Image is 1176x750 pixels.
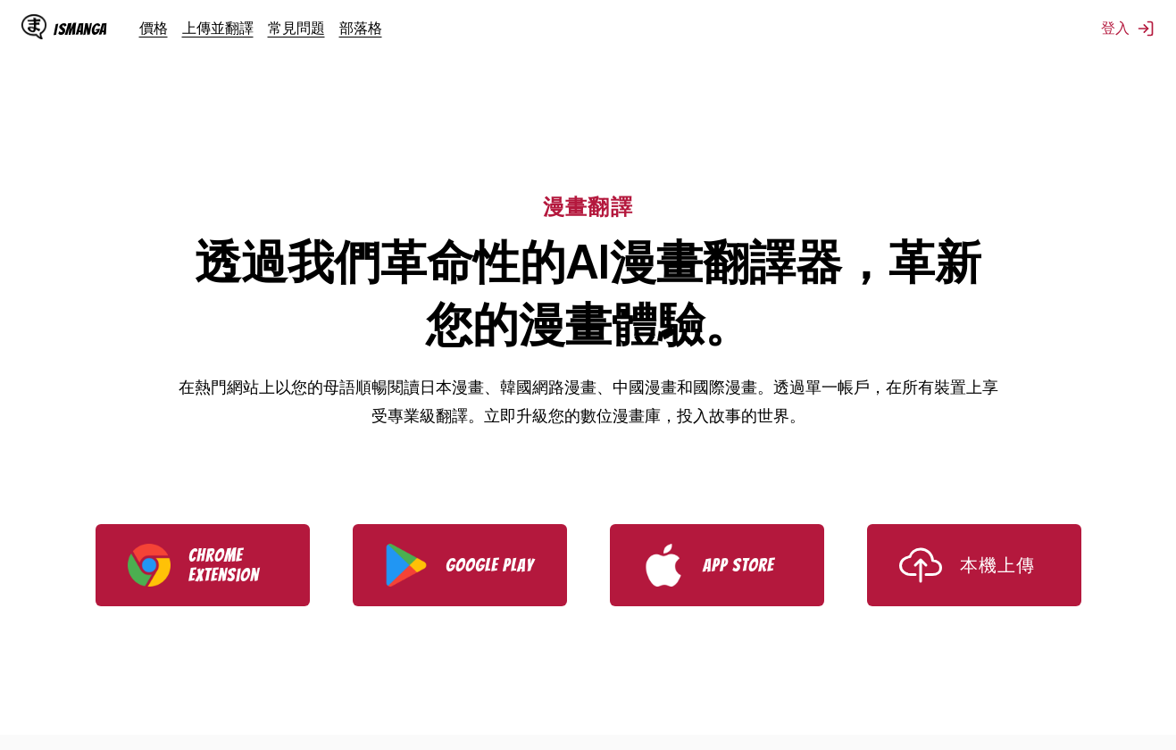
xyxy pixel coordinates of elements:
[353,524,567,606] a: Download IsManga from Google Play
[54,21,107,37] div: IsManga
[867,524,1081,606] a: Use IsManga Local Uploader
[385,544,428,587] img: Google Play logo
[642,544,685,587] img: App Store logo
[21,14,139,43] a: IsManga LogoIsManga
[178,232,999,357] h1: 透過我們革命性的AI漫畫翻譯器，革新您的漫畫體驗。
[446,555,535,575] p: Google Play
[703,555,792,575] p: App Store
[543,193,634,221] h6: 漫畫翻譯
[178,373,999,429] p: 在熱門網站上以您的母語順暢閱讀日本漫畫、韓國網路漫畫、中國漫畫和國際漫畫。透過單一帳戶，在所有裝置上享受專業級翻譯。立即升級您的數位漫畫庫，投入故事的世界。
[339,19,382,37] a: 部落格
[1137,20,1155,37] img: Sign out
[96,524,310,606] a: Download IsManga Chrome Extension
[610,524,824,606] a: Download IsManga from App Store
[182,19,254,37] a: 上傳並翻譯
[268,19,325,37] a: 常見問題
[1101,19,1155,38] button: 登入
[139,19,168,37] a: 價格
[188,546,278,585] p: Chrome Extension
[899,544,942,587] img: Upload icon
[21,14,46,39] img: IsManga Logo
[960,554,1049,578] p: 本機上傳
[128,544,171,587] img: Chrome logo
